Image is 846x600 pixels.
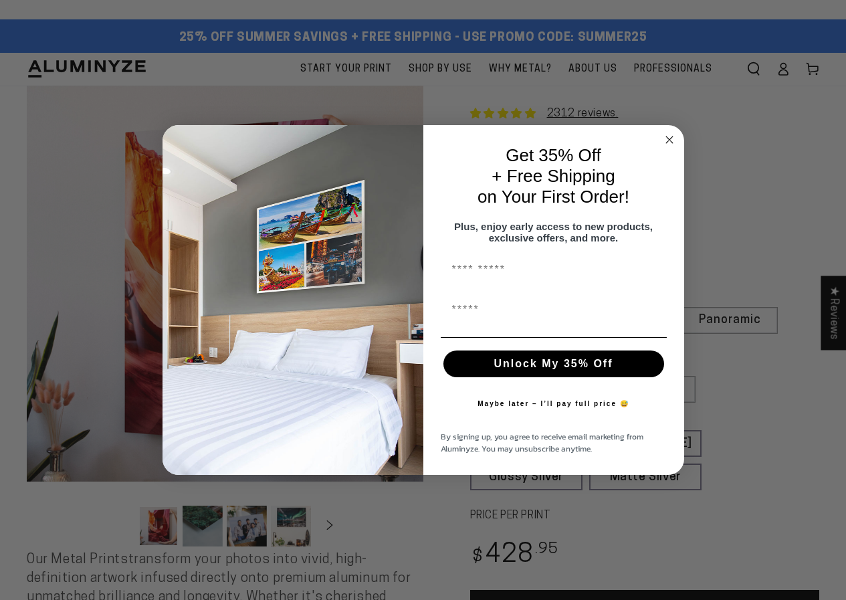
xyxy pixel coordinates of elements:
span: Get 35% Off [506,145,601,165]
span: on Your First Order! [478,187,629,207]
button: Maybe later – I’ll pay full price 😅 [471,391,636,417]
span: + Free Shipping [492,166,615,186]
img: underline [441,337,667,338]
button: Unlock My 35% Off [443,351,664,377]
button: Close dialog [661,132,677,148]
span: By signing up, you agree to receive email marketing from Aluminyze. You may unsubscribe anytime. [441,431,643,455]
img: 728e4f65-7e6c-44e2-b7d1-0292a396982f.jpeg [163,125,423,476]
span: Plus, enjoy early access to new products, exclusive offers, and more. [454,221,653,243]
